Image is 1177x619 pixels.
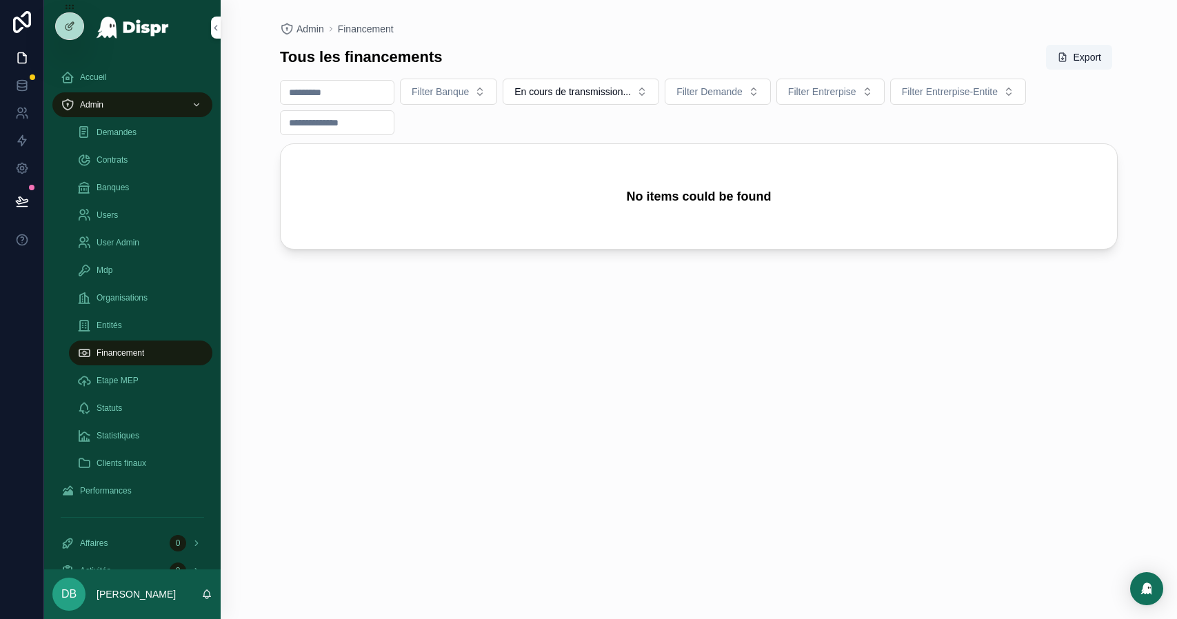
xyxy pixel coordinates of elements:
span: Filter Entrerpise [788,85,856,99]
a: Organisations [69,285,212,310]
span: Statistiques [97,430,139,441]
button: Select Button [890,79,1026,105]
button: Select Button [776,79,885,105]
a: Etape MEP [69,368,212,393]
span: Banques [97,182,129,193]
a: Financement [69,341,212,365]
span: Contrats [97,154,128,165]
span: Filter Banque [412,85,469,99]
a: User Admin [69,230,212,255]
a: Entités [69,313,212,338]
span: Activités [80,565,111,576]
button: Select Button [665,79,771,105]
a: Activités0 [52,558,212,583]
span: Organisations [97,292,148,303]
a: Clients finaux [69,451,212,476]
span: User Admin [97,237,139,248]
span: Filter Entrerpise-Entite [902,85,998,99]
span: En cours de transmission... [514,85,631,99]
span: DB [61,586,77,602]
img: App logo [96,17,170,39]
a: Affaires0 [52,531,212,556]
span: Accueil [80,72,107,83]
span: Performances [80,485,132,496]
span: Admin [80,99,103,110]
a: Statistiques [69,423,212,448]
div: 0 [170,562,186,579]
p: [PERSON_NAME] [97,587,176,601]
span: Financement [97,347,144,358]
h1: Tous les financements [280,48,443,67]
span: Mdp [97,265,112,276]
a: Admin [280,22,324,36]
span: Etape MEP [97,375,139,386]
a: Mdp [69,258,212,283]
a: Users [69,203,212,227]
div: Open Intercom Messenger [1130,572,1163,605]
button: Select Button [400,79,497,105]
span: Filter Demande [676,85,743,99]
a: Admin [52,92,212,117]
button: Export [1046,45,1112,70]
a: Statuts [69,396,212,420]
span: Demandes [97,127,137,138]
h2: No items could be found [627,188,772,205]
a: Performances [52,478,212,503]
a: Banques [69,175,212,200]
a: Accueil [52,65,212,90]
span: Clients finaux [97,458,146,469]
div: 0 [170,535,186,551]
span: Statuts [97,403,122,414]
span: Affaires [80,538,108,549]
button: Select Button [503,79,659,105]
a: Financement [338,22,394,36]
span: Users [97,210,118,221]
a: Contrats [69,148,212,172]
a: Demandes [69,120,212,145]
span: Admin [296,22,324,36]
span: Entités [97,320,122,331]
div: scrollable content [44,55,221,569]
